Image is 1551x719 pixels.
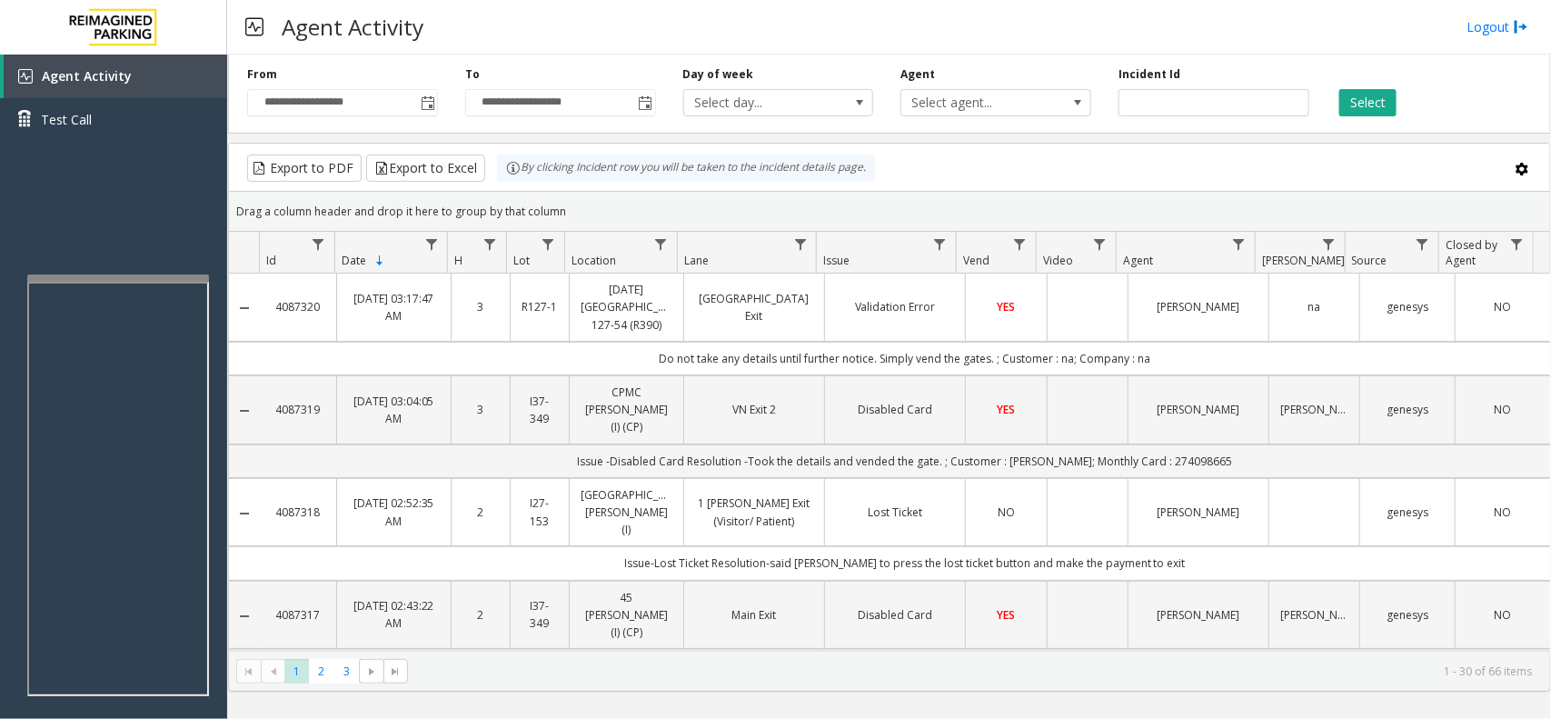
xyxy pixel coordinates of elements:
[522,494,558,529] a: I27-153
[348,494,440,529] a: [DATE] 02:52:35 AM
[998,504,1015,520] span: NO
[260,342,1550,375] td: Do not take any details until further notice. Simply vend the gates. ; Customer : na; Company : na
[1280,298,1348,315] a: na
[1466,17,1528,36] a: Logout
[359,659,383,684] span: Go to the next page
[977,504,1035,521] a: NO
[229,506,260,521] a: Collapse Details
[388,664,403,679] span: Go to the last page
[364,664,379,679] span: Go to the next page
[977,606,1035,624] a: YES
[695,290,813,325] a: [GEOGRAPHIC_DATA] Exit
[1494,607,1511,623] span: NO
[522,597,558,632] a: I37-349
[1043,253,1073,268] span: Video
[417,90,437,115] span: Toggle popup
[788,232,812,256] a: Lane Filter Menu
[695,606,813,624] a: Main Exit
[900,66,935,83] label: Agent
[245,5,263,49] img: pageIcon
[928,232,952,256] a: Issue Filter Menu
[229,609,260,624] a: Collapse Details
[42,67,132,85] span: Agent Activity
[1139,606,1258,624] a: [PERSON_NAME]
[462,606,499,624] a: 2
[266,253,276,268] span: Id
[18,69,33,84] img: 'icon'
[536,232,561,256] a: Lot Filter Menu
[247,155,362,182] button: Export to PDF
[1227,232,1251,256] a: Agent Filter Menu
[836,298,954,315] a: Validation Error
[229,232,1550,651] div: Data table
[1494,402,1511,417] span: NO
[649,232,673,256] a: Location Filter Menu
[229,404,260,418] a: Collapse Details
[462,298,499,315] a: 3
[271,606,325,624] a: 4087317
[229,195,1550,227] div: Drag a column header and drop it here to group by that column
[462,504,499,521] a: 2
[513,253,530,268] span: Lot
[284,659,309,684] span: Page 1
[836,401,954,418] a: Disabled Card
[1410,232,1435,256] a: Source Filter Menu
[684,90,835,115] span: Select day...
[1262,253,1345,268] span: [PERSON_NAME]
[1139,401,1258,418] a: [PERSON_NAME]
[1466,606,1539,624] a: NO
[581,486,672,539] a: [GEOGRAPHIC_DATA][PERSON_NAME] (I)
[383,659,408,684] span: Go to the last page
[1339,89,1397,116] button: Select
[1494,299,1511,315] span: NO
[998,402,1016,417] span: YES
[271,298,325,315] a: 4087320
[229,301,260,315] a: Collapse Details
[366,155,485,182] button: Export to Excel
[1371,606,1444,624] a: genesys
[4,55,227,98] a: Agent Activity
[497,155,875,182] div: By clicking Incident row you will be taken to the incident details page.
[977,401,1035,418] a: YES
[419,664,1532,679] kendo-pager-info: 1 - 30 of 66 items
[342,253,366,268] span: Date
[1514,17,1528,36] img: logout
[273,5,432,49] h3: Agent Activity
[1371,504,1444,521] a: genesys
[572,253,616,268] span: Location
[1352,253,1387,268] span: Source
[1280,401,1348,418] a: [PERSON_NAME]
[998,607,1016,623] span: YES
[824,253,850,268] span: Issue
[419,232,443,256] a: Date Filter Menu
[334,659,359,684] span: Page 3
[963,253,989,268] span: Vend
[1280,606,1348,624] a: [PERSON_NAME]
[348,290,440,325] a: [DATE] 03:17:47 AM
[271,504,325,521] a: 4087318
[695,494,813,529] a: 1 [PERSON_NAME] Exit (Visitor/ Patient)
[901,90,1052,115] span: Select agent...
[998,299,1016,315] span: YES
[1494,504,1511,520] span: NO
[1466,504,1539,521] a: NO
[306,232,331,256] a: Id Filter Menu
[1008,232,1032,256] a: Vend Filter Menu
[1123,253,1153,268] span: Agent
[1505,232,1529,256] a: Closed by Agent Filter Menu
[1119,66,1180,83] label: Incident Id
[1317,232,1341,256] a: Parker Filter Menu
[260,444,1550,478] td: Issue -Disabled Card Resolution -Took the details and vended the gate. ; Customer : [PERSON_NAME]...
[522,393,558,427] a: I37-349
[836,606,954,624] a: Disabled Card
[1371,298,1444,315] a: genesys
[348,597,440,632] a: [DATE] 02:43:22 AM
[977,298,1035,315] a: YES
[462,401,499,418] a: 3
[684,253,709,268] span: Lane
[477,232,502,256] a: H Filter Menu
[522,298,558,315] a: R127-1
[247,66,277,83] label: From
[1466,298,1539,315] a: NO
[581,589,672,642] a: 45 [PERSON_NAME] (I) (CP)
